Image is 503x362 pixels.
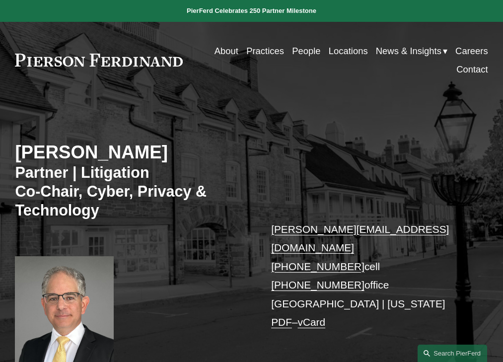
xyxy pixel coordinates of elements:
[376,42,447,60] a: folder dropdown
[271,316,292,328] a: PDF
[456,60,488,78] a: Contact
[15,163,251,220] h3: Partner | Litigation Co-Chair, Cyber, Privacy & Technology
[271,223,449,254] a: [PERSON_NAME][EMAIL_ADDRESS][DOMAIN_NAME]
[292,42,320,60] a: People
[418,345,487,362] a: Search this site
[215,42,238,60] a: About
[271,220,468,332] p: cell office [GEOGRAPHIC_DATA] | [US_STATE] –
[455,42,488,60] a: Careers
[271,279,364,290] a: [PHONE_NUMBER]
[15,142,251,163] h2: [PERSON_NAME]
[246,42,284,60] a: Practices
[271,261,364,272] a: [PHONE_NUMBER]
[329,42,368,60] a: Locations
[376,43,441,59] span: News & Insights
[298,316,326,328] a: vCard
